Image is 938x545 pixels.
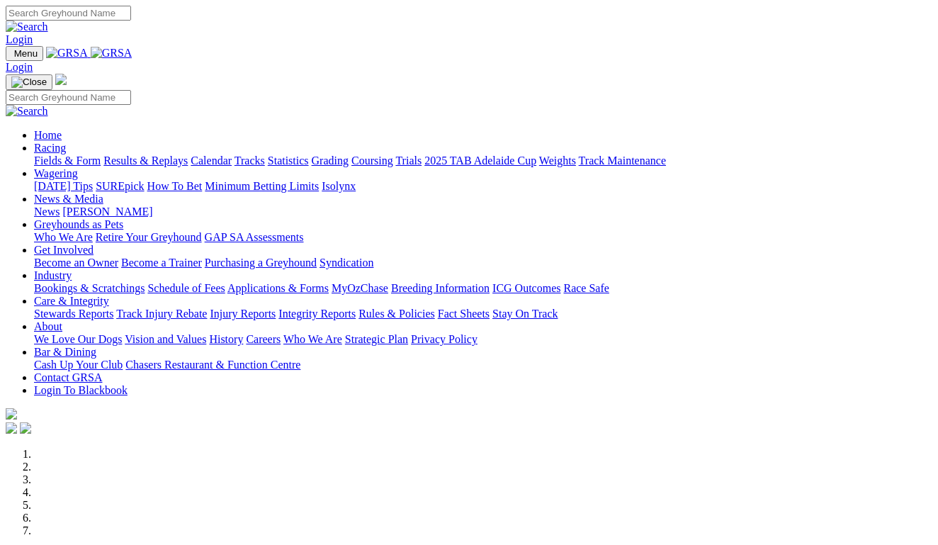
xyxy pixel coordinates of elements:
a: We Love Our Dogs [34,333,122,345]
a: Calendar [191,154,232,167]
a: Statistics [268,154,309,167]
a: Greyhounds as Pets [34,218,123,230]
a: Coursing [351,154,393,167]
a: About [34,320,62,332]
a: Who We Are [34,231,93,243]
button: Toggle navigation [6,46,43,61]
a: Vision and Values [125,333,206,345]
div: Care & Integrity [34,308,932,320]
a: Become an Owner [34,257,118,269]
a: Injury Reports [210,308,276,320]
a: Careers [246,333,281,345]
a: Wagering [34,167,78,179]
img: GRSA [91,47,132,60]
a: Integrity Reports [278,308,356,320]
a: Fields & Form [34,154,101,167]
div: Racing [34,154,932,167]
a: Weights [539,154,576,167]
a: Syndication [320,257,373,269]
a: Race Safe [563,282,609,294]
a: Cash Up Your Club [34,359,123,371]
a: GAP SA Assessments [205,231,304,243]
a: Get Involved [34,244,94,256]
a: Chasers Restaurant & Function Centre [125,359,300,371]
a: Login To Blackbook [34,384,128,396]
a: Contact GRSA [34,371,102,383]
a: Breeding Information [391,282,490,294]
a: Isolynx [322,180,356,192]
div: News & Media [34,206,932,218]
a: [PERSON_NAME] [62,206,152,218]
a: Login [6,61,33,73]
a: Home [34,129,62,141]
a: ICG Outcomes [492,282,560,294]
a: SUREpick [96,180,144,192]
a: News [34,206,60,218]
a: Rules & Policies [358,308,435,320]
a: 2025 TAB Adelaide Cup [424,154,536,167]
a: Become a Trainer [121,257,202,269]
a: Grading [312,154,349,167]
div: Greyhounds as Pets [34,231,932,244]
input: Search [6,6,131,21]
a: Minimum Betting Limits [205,180,319,192]
a: Stewards Reports [34,308,113,320]
a: Retire Your Greyhound [96,231,202,243]
a: History [209,333,243,345]
a: Who We Are [283,333,342,345]
img: Search [6,105,48,118]
a: Trials [395,154,422,167]
a: Purchasing a Greyhound [205,257,317,269]
img: logo-grsa-white.png [55,74,67,85]
button: Toggle navigation [6,74,52,90]
img: GRSA [46,47,88,60]
div: Industry [34,282,932,295]
a: Stay On Track [492,308,558,320]
a: Tracks [234,154,265,167]
a: Bar & Dining [34,346,96,358]
img: Close [11,77,47,88]
a: Applications & Forms [227,282,329,294]
a: Racing [34,142,66,154]
a: How To Bet [147,180,203,192]
a: MyOzChase [332,282,388,294]
div: Bar & Dining [34,359,932,371]
a: News & Media [34,193,103,205]
a: [DATE] Tips [34,180,93,192]
div: Wagering [34,180,932,193]
a: Track Injury Rebate [116,308,207,320]
span: Menu [14,48,38,59]
input: Search [6,90,131,105]
a: Fact Sheets [438,308,490,320]
a: Strategic Plan [345,333,408,345]
img: twitter.svg [20,422,31,434]
img: facebook.svg [6,422,17,434]
a: Schedule of Fees [147,282,225,294]
img: Search [6,21,48,33]
div: About [34,333,932,346]
img: logo-grsa-white.png [6,408,17,420]
a: Login [6,33,33,45]
a: Privacy Policy [411,333,478,345]
a: Bookings & Scratchings [34,282,145,294]
div: Get Involved [34,257,932,269]
a: Results & Replays [103,154,188,167]
a: Track Maintenance [579,154,666,167]
a: Care & Integrity [34,295,109,307]
a: Industry [34,269,72,281]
